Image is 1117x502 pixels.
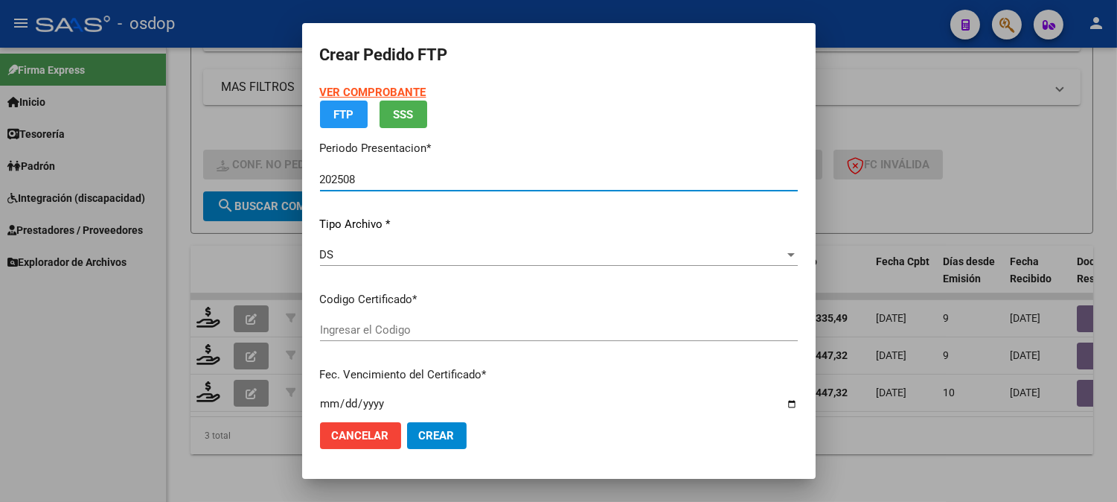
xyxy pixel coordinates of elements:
button: Cancelar [320,422,401,449]
span: SSS [393,108,413,121]
span: Crear [419,429,455,442]
button: FTP [320,101,368,128]
p: Tipo Archivo * [320,216,798,233]
span: Cancelar [332,429,389,442]
button: SSS [380,101,427,128]
p: Periodo Presentacion [320,140,798,157]
p: Codigo Certificado [320,291,798,308]
h2: Crear Pedido FTP [320,41,798,69]
p: Fec. Vencimiento del Certificado [320,366,798,384]
span: FTP [333,108,353,121]
button: Crear [407,422,467,449]
span: DS [320,248,334,261]
a: VER COMPROBANTE [320,86,426,99]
